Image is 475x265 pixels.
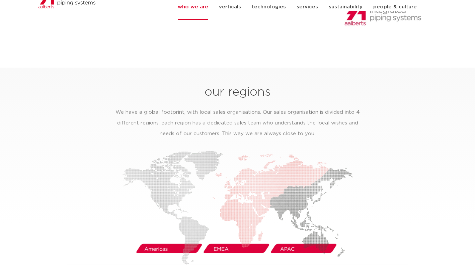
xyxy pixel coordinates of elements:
h2: our regions [42,84,433,100]
p: We have a global footprint, with local sales organisations. Our sales organisation is divided int... [110,107,365,139]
